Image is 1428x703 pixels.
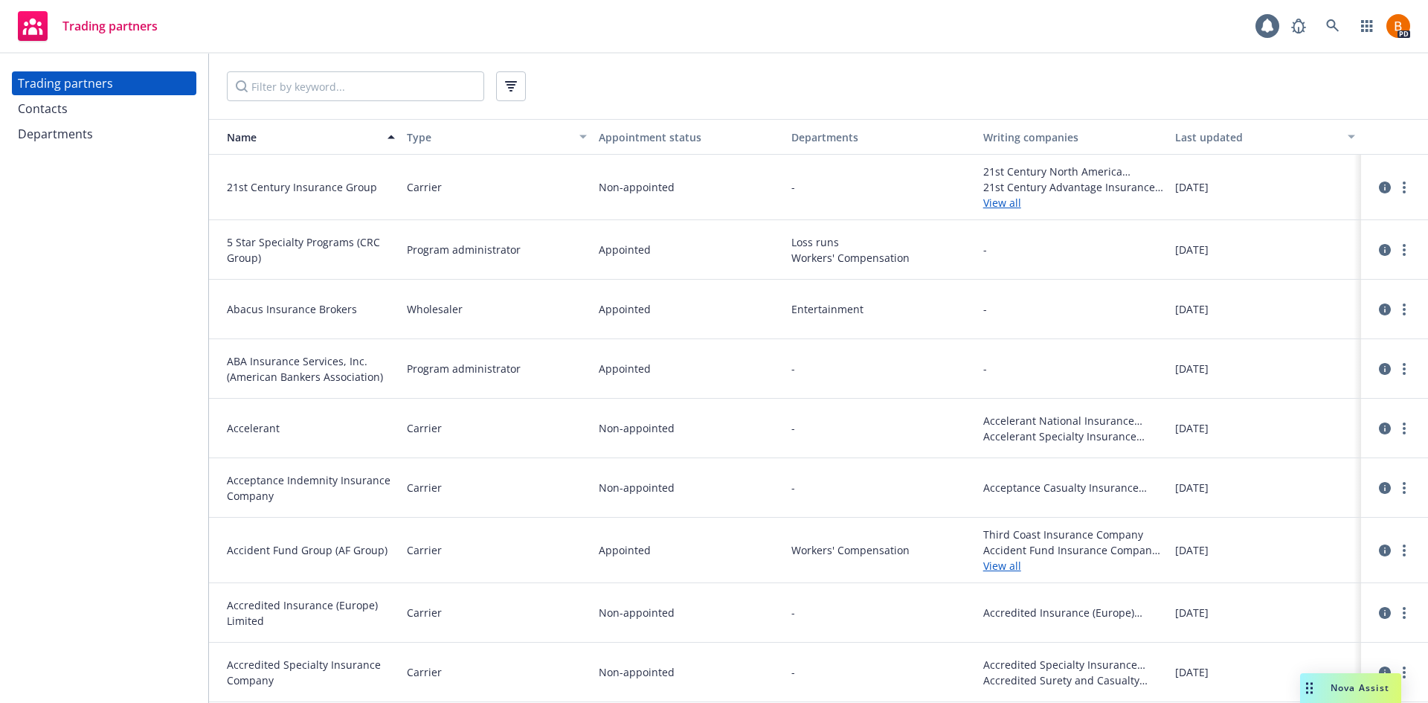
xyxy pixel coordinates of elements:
span: Wholesaler [407,301,463,317]
span: [DATE] [1175,480,1209,495]
span: Non-appointed [599,420,675,436]
button: Name [209,119,401,155]
a: more [1395,241,1413,259]
span: Acceptance Casualty Insurance Company [983,480,1163,495]
span: Program administrator [407,242,521,257]
span: - [983,242,987,257]
a: more [1395,179,1413,196]
a: Switch app [1352,11,1382,41]
a: Departments [12,122,196,146]
div: Drag to move [1300,673,1319,703]
span: 5 Star Specialty Programs (CRC Group) [227,234,395,266]
div: Name [215,129,379,145]
span: Accredited Insurance (Europe) Limited [227,597,395,629]
a: Trading partners [12,5,164,47]
span: [DATE] [1175,301,1209,317]
span: Acceptance Indemnity Insurance Company [227,472,395,504]
span: - [791,664,795,680]
a: circleInformation [1376,179,1394,196]
span: Accelerant National Insurance Company [983,413,1163,428]
span: - [791,605,795,620]
span: Accredited Surety and Casualty Company, Inc. [983,672,1163,688]
span: Non-appointed [599,605,675,620]
span: Accelerant [227,420,395,436]
button: Departments [785,119,977,155]
a: more [1395,301,1413,318]
a: circleInformation [1376,542,1394,559]
span: Appointed [599,361,651,376]
span: Appointed [599,542,651,558]
span: - [983,301,987,317]
a: more [1395,360,1413,378]
span: Carrier [407,480,442,495]
span: Nova Assist [1331,681,1389,694]
span: - [791,480,795,495]
a: more [1395,664,1413,681]
span: ABA Insurance Services, Inc. (American Bankers Association) [227,353,395,385]
a: Contacts [12,97,196,121]
a: circleInformation [1376,241,1394,259]
span: - [791,361,795,376]
span: Non-appointed [599,664,675,680]
a: circleInformation [1376,664,1394,681]
span: [DATE] [1175,179,1209,195]
button: Type [401,119,593,155]
span: [DATE] [1175,605,1209,620]
span: Accident Fund Group (AF Group) [227,542,395,558]
a: circleInformation [1376,360,1394,378]
a: circleInformation [1376,301,1394,318]
div: Contacts [18,97,68,121]
button: Nova Assist [1300,673,1401,703]
img: photo [1386,14,1410,38]
span: Workers' Compensation [791,542,971,558]
span: 21st Century Insurance Group [227,179,395,195]
a: more [1395,542,1413,559]
span: Entertainment [791,301,971,317]
span: Accident Fund Insurance Company of America [983,542,1163,558]
span: Workers' Compensation [791,250,971,266]
span: Accredited Insurance (Europe) Limited [983,605,1163,620]
span: Carrier [407,664,442,680]
a: View all [983,195,1163,211]
span: - [791,179,795,195]
span: [DATE] [1175,242,1209,257]
a: more [1395,479,1413,497]
span: Carrier [407,542,442,558]
span: [DATE] [1175,664,1209,680]
div: Last updated [1175,129,1339,145]
a: Search [1318,11,1348,41]
a: more [1395,420,1413,437]
span: Third Coast Insurance Company [983,527,1163,542]
div: Type [407,129,570,145]
span: [DATE] [1175,420,1209,436]
a: View all [983,558,1163,574]
div: Trading partners [18,71,113,95]
div: Departments [18,122,93,146]
span: Abacus Insurance Brokers [227,301,395,317]
a: Trading partners [12,71,196,95]
span: Carrier [407,179,442,195]
span: 21st Century Advantage Insurance Company [983,179,1163,195]
div: Departments [791,129,971,145]
span: - [791,420,795,436]
span: Carrier [407,420,442,436]
span: Carrier [407,605,442,620]
button: Writing companies [977,119,1169,155]
span: Loss runs [791,234,971,250]
span: Accredited Specialty Insurance Company [983,657,1163,672]
a: circleInformation [1376,420,1394,437]
input: Filter by keyword... [227,71,484,101]
span: [DATE] [1175,361,1209,376]
a: more [1395,604,1413,622]
span: Program administrator [407,361,521,376]
button: Last updated [1169,119,1361,155]
button: Appointment status [593,119,785,155]
a: circleInformation [1376,479,1394,497]
div: Appointment status [599,129,779,145]
span: Appointed [599,242,651,257]
span: Non-appointed [599,480,675,495]
span: Accredited Specialty Insurance Company [227,657,395,688]
a: circleInformation [1376,604,1394,622]
div: Writing companies [983,129,1163,145]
